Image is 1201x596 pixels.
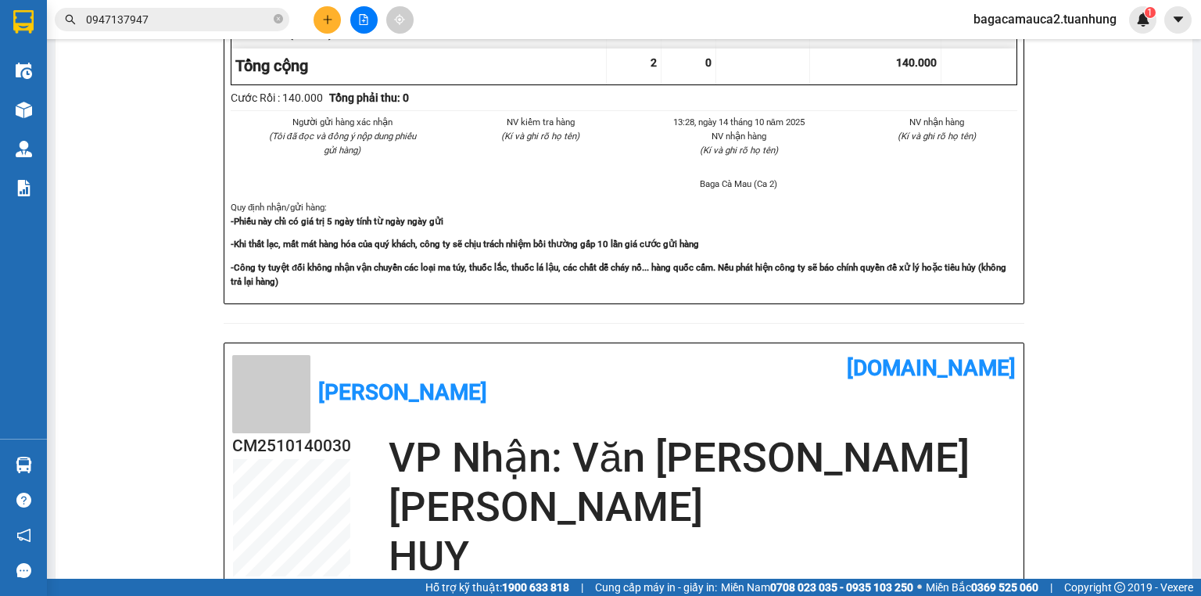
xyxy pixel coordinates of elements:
[658,129,819,143] li: NV nhận hàng
[1114,582,1125,593] span: copyright
[501,131,579,142] i: (Kí và ghi rõ họ tên)
[1171,13,1185,27] span: caret-down
[389,532,1016,581] h2: HUY
[394,14,405,25] span: aim
[350,6,378,34] button: file-add
[847,355,1016,381] b: [DOMAIN_NAME]
[898,131,976,142] i: (Kí và ghi rõ họ tên)
[9,5,371,31] h2: Người gửi: CTY THƯƠNG NGHIỆP
[16,563,31,578] span: message
[16,63,32,79] img: warehouse-icon
[917,584,922,591] span: ⚪️
[658,177,819,191] li: Baga Cà Mau (Ca 2)
[358,14,369,25] span: file-add
[700,145,778,156] i: (Kí và ghi rõ họ tên)
[386,6,414,34] button: aim
[269,131,416,156] i: (Tôi đã đọc và đồng ý nộp dung phiếu gửi hàng)
[651,56,657,69] span: 2
[971,581,1038,594] strong: 0369 525 060
[329,92,409,104] b: Tổng phải thu: 0
[16,528,31,543] span: notification
[231,239,699,250] strong: -Khi thất lạc, mất mát hàng hóa của quý khách, công ty sẽ chịu trách nhiệm bồi thường gấp 10 lần ...
[175,41,245,68] span: VP gửi
[314,6,341,34] button: plus
[274,13,283,27] span: close-circle
[231,200,1017,289] div: Quy định nhận/gửi hàng :
[13,10,34,34] img: logo-vxr
[581,579,583,596] span: |
[961,9,1129,29] span: bagacamauca2.tuanhung
[235,56,308,75] span: Tổng cộng
[232,433,351,459] h2: CM2510140030
[721,579,913,596] span: Miền Nam
[16,102,32,118] img: warehouse-icon
[1136,13,1150,27] img: icon-new-feature
[896,56,937,69] span: 140.000
[231,262,1006,287] strong: -Công ty tuyệt đối không nhận vận chuyển các loại ma túy, thuốc lắc, thuốc lá lậu, các chất dễ ch...
[461,115,622,129] li: NV kiểm tra hàng
[16,493,31,508] span: question-circle
[231,216,443,227] strong: -Phiếu này chỉ có giá trị 5 ngày tính từ ngày ngày gửi
[16,457,32,473] img: warehouse-icon
[274,14,283,23] span: close-circle
[1050,579,1052,596] span: |
[595,579,717,596] span: Cung cấp máy in - giấy in:
[16,180,32,196] img: solution-icon
[926,579,1038,596] span: Miền Bắc
[1147,7,1153,18] span: 1
[705,56,712,69] span: 0
[1145,7,1156,18] sup: 1
[502,581,569,594] strong: 1900 633 818
[770,581,913,594] strong: 0708 023 035 - 0935 103 250
[1164,6,1192,34] button: caret-down
[231,89,323,106] div: Cước Rồi : 140.000
[322,14,333,25] span: plus
[86,11,271,28] input: Tìm tên, số ĐT hoặc mã đơn
[65,14,76,25] span: search
[857,115,1018,129] li: NV nhận hàng
[389,433,1016,532] h2: VP Nhận: Văn [PERSON_NAME] [PERSON_NAME]
[658,115,819,129] li: 13:28, ngày 14 tháng 10 năm 2025
[9,39,371,71] h2: : VP Cà Mau
[262,115,423,129] li: Người gửi hàng xác nhận
[16,141,32,157] img: warehouse-icon
[425,579,569,596] span: Hỗ trợ kỹ thuật:
[318,379,487,405] b: [PERSON_NAME]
